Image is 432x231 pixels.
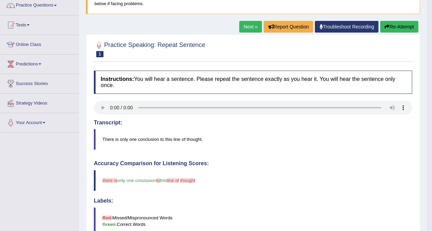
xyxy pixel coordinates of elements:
[180,178,195,183] span: thought
[315,21,378,33] a: Troubleshoot Recording
[156,178,160,183] span: to
[380,21,418,33] button: Re-Attempt
[239,21,262,33] a: Next »
[0,15,79,33] a: Tests
[94,71,412,94] h4: You will hear a sentence. Please repeat the sentence exactly as you hear it. You will hear the se...
[101,76,134,82] b: Instructions:
[160,178,167,183] span: this
[167,178,179,183] span: line of
[94,160,412,167] h4: Accuracy Comparison for Listening Scores:
[0,94,79,111] a: Strategy Videos
[117,178,156,183] span: only one conclusion
[102,178,117,183] span: there is
[94,129,412,150] blockquote: There is only one conclusion to this line of thought.
[0,113,79,130] a: Your Account
[102,222,117,227] b: Green:
[264,21,313,33] button: Report Question
[94,120,412,126] h4: Transcript:
[0,74,79,91] a: Success Stories
[0,35,79,52] a: Online Class
[94,40,205,57] h2: Practice Speaking: Repeat Sentence
[0,54,79,72] a: Predictions
[102,215,112,220] b: Red:
[96,51,103,57] span: 1
[94,198,412,204] h4: Labels:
